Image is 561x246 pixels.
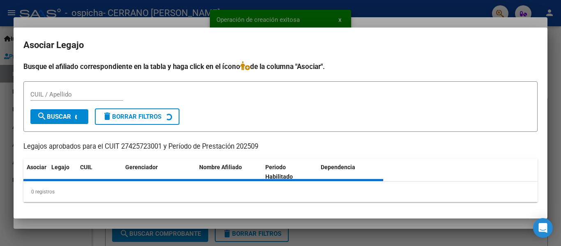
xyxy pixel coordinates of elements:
datatable-header-cell: Periodo Habilitado [262,159,317,186]
span: Nombre Afiliado [199,164,242,170]
div: 0 registros [23,182,538,202]
span: Gerenciador [125,164,158,170]
span: Buscar [37,113,71,120]
datatable-header-cell: Legajo [48,159,77,186]
span: Legajo [51,164,69,170]
p: Legajos aprobados para el CUIT 27425723001 y Período de Prestación 202509 [23,142,538,152]
mat-icon: delete [102,111,112,121]
datatable-header-cell: Nombre Afiliado [196,159,262,186]
datatable-header-cell: CUIL [77,159,122,186]
datatable-header-cell: Dependencia [317,159,384,186]
button: Buscar [30,109,88,124]
h4: Busque el afiliado correspondiente en la tabla y haga click en el ícono de la columna "Asociar". [23,61,538,72]
span: CUIL [80,164,92,170]
span: Periodo Habilitado [265,164,293,180]
span: Dependencia [321,164,355,170]
datatable-header-cell: Gerenciador [122,159,196,186]
datatable-header-cell: Asociar [23,159,48,186]
mat-icon: search [37,111,47,121]
button: Borrar Filtros [95,108,179,125]
div: Open Intercom Messenger [533,218,553,238]
h2: Asociar Legajo [23,37,538,53]
span: Borrar Filtros [102,113,161,120]
span: Asociar [27,164,46,170]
